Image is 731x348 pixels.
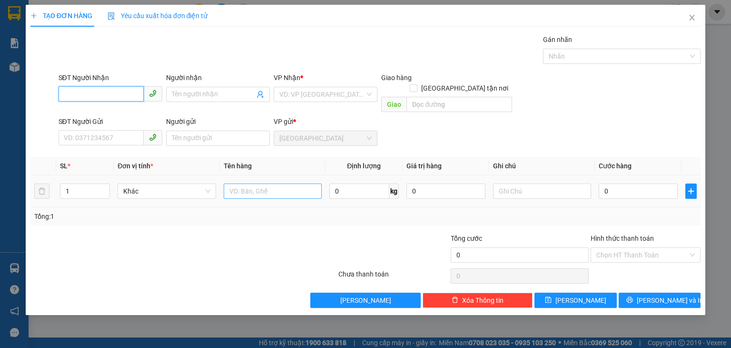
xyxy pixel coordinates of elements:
div: Người nhận [166,72,270,83]
span: Yêu cầu xuất hóa đơn điện tử [108,12,208,20]
label: Gán nhãn [543,36,572,43]
span: TẠO ĐƠN HÀNG [30,12,92,20]
span: SL [60,162,68,170]
span: phone [149,90,157,97]
button: save[PERSON_NAME] [534,293,617,308]
label: Hình thức thanh toán [591,235,654,242]
div: VP gửi [274,116,377,127]
button: deleteXóa Thông tin [423,293,533,308]
div: Người gửi [166,116,270,127]
button: Close [679,5,705,31]
span: delete [452,297,458,304]
span: VP Nhận [274,74,300,82]
span: save [545,297,552,304]
input: VD: Bàn, Ghế [224,184,322,199]
span: Giá trị hàng [406,162,442,170]
input: 0 [406,184,485,199]
button: [PERSON_NAME] [310,293,420,308]
span: user-add [257,91,264,98]
span: kg [389,184,399,199]
span: Sài Gòn [279,131,372,145]
img: icon [108,12,115,20]
span: [PERSON_NAME] và In [637,295,703,306]
span: [GEOGRAPHIC_DATA] tận nơi [417,83,512,93]
button: printer[PERSON_NAME] và In [619,293,701,308]
span: Khác [123,184,210,198]
span: Giao hàng [381,74,412,82]
span: [PERSON_NAME] [555,295,606,306]
div: SĐT Người Nhận [59,72,162,83]
div: Chưa thanh toán [337,269,449,286]
span: Tổng cước [451,235,482,242]
span: [PERSON_NAME] [340,295,391,306]
span: Định lượng [347,162,381,170]
button: delete [34,184,49,199]
span: plus [686,187,696,195]
span: Đơn vị tính [118,162,153,170]
input: Dọc đường [406,97,512,112]
div: SĐT Người Gửi [59,116,162,127]
span: printer [626,297,633,304]
div: Tổng: 1 [34,211,283,222]
span: phone [149,133,157,141]
button: plus [685,184,697,199]
span: Xóa Thông tin [462,295,504,306]
span: plus [30,12,37,19]
th: Ghi chú [489,157,595,175]
span: Giao [381,97,406,112]
span: close [688,14,696,21]
input: Ghi Chú [493,184,591,199]
span: Tên hàng [224,162,252,170]
span: Cước hàng [599,162,632,170]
